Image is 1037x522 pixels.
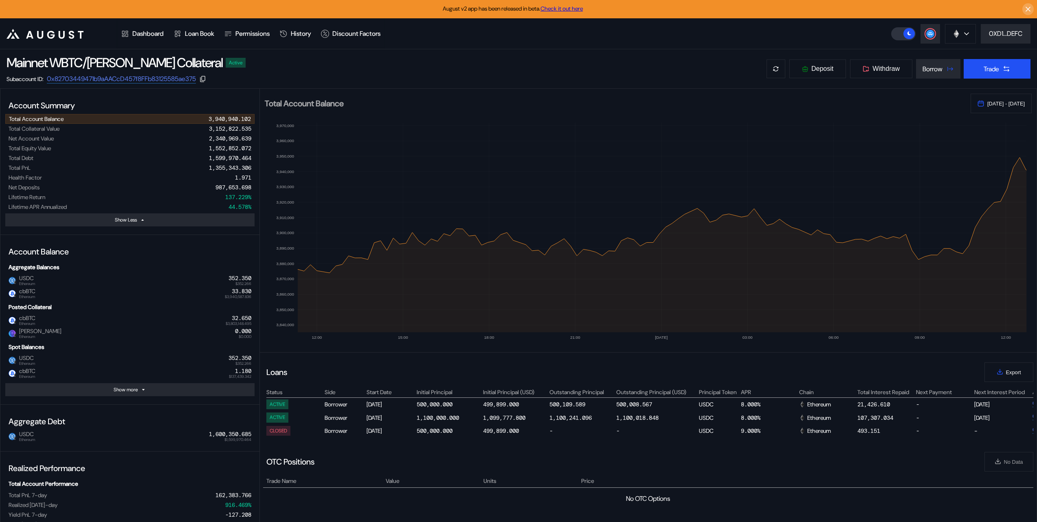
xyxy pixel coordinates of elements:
span: $352.266 [235,282,251,286]
a: Dashboard [116,19,169,49]
a: Discount Factors [316,19,385,49]
span: cbBTC [16,288,35,298]
div: Side [325,388,365,396]
div: USDC [699,426,740,436]
img: usdc.png [9,433,16,440]
div: 44.578% [228,203,251,211]
div: [DATE] [367,399,415,409]
div: Mainnet WBTC/[PERSON_NAME] Collateral [7,54,222,71]
text: 3,940,000 [276,169,294,174]
span: Ethereum [19,322,35,326]
div: Outstanding Principal [549,388,615,396]
div: 1,600,350.685 [209,431,251,438]
div: Health Factor [9,174,42,181]
div: Ethereum [799,427,831,434]
div: Show Less [115,217,137,223]
div: Total Debt [9,154,33,162]
div: Realized [DATE]-day [9,501,57,509]
div: 1,100,241.096 [549,414,592,421]
span: Trade Name [266,477,297,485]
div: Loan Book [185,29,214,38]
div: Status [266,388,323,396]
div: Borrower [325,426,365,436]
div: 499,899.000 [483,427,519,434]
div: Total PnL 7-day [9,491,47,499]
div: 1.971 [235,174,251,181]
button: Show Less [5,213,255,226]
div: Total Account Balance [9,115,64,123]
div: 3,152,822.535 [209,125,251,132]
div: 500,000.000 [417,427,453,434]
div: 0.000 [235,328,251,335]
img: usdc.png [9,277,16,284]
text: 3,960,000 [276,138,294,143]
button: [DATE] - [DATE] [971,94,1032,113]
div: - [916,399,973,409]
div: [DATE] [974,412,1031,422]
div: Lifetime Return [9,193,45,201]
div: 916.469% [225,501,251,509]
text: 12:00 [312,335,322,340]
img: chain logo [952,29,961,38]
div: Subaccount ID: [7,75,44,83]
div: 1,099,777.800 [483,414,525,421]
img: svg+xml,%3c [13,320,17,324]
button: Trade [964,59,1030,79]
div: Total Collateral Value [9,125,59,132]
div: 3,940,940.102 [209,115,251,123]
div: 1.180 [235,368,251,375]
span: cbBTC [16,315,35,325]
div: 500,109.589 [549,401,585,408]
div: Aggregate Debt [5,413,255,430]
span: $3,940,587.836 [225,295,251,299]
div: Ethereum [799,401,831,408]
img: svg+xml,%3c [799,415,806,421]
img: svg+xml,%3c [13,280,17,284]
span: USDC [16,431,35,441]
img: svg+xml,%3c [13,293,17,297]
text: 3,900,000 [276,230,294,235]
div: Total Account Performance [5,477,255,491]
div: ACTIVE [270,415,285,420]
div: Initial Principal (USD) [483,388,548,396]
div: Total Interest Repaid [857,388,914,396]
div: No OTC Options [626,494,670,503]
span: [DATE] - [DATE] [987,101,1025,107]
div: 8.000% [741,412,798,422]
div: 162,383.766 [215,491,251,499]
div: 8.000% [741,399,798,409]
div: Borrower [325,399,365,409]
text: 3,910,000 [276,215,294,220]
div: -127.208 [225,511,251,518]
span: Withdraw [872,65,900,72]
img: svg+xml,%3c [799,428,806,434]
div: [DATE] [974,399,1031,409]
div: 2,340,969.639 [209,135,251,142]
img: svg+xml,%3c [799,401,806,408]
div: 1,552,852.072 [209,145,251,152]
img: cbbtc.webp [9,317,16,324]
div: 9.000% [741,426,798,436]
div: Borrow [923,65,943,73]
button: Borrow [916,59,960,79]
span: USDC [16,355,35,365]
text: 06:00 [828,335,839,340]
span: Ethereum [19,362,35,366]
div: Total PnL [9,164,31,171]
span: $352.266 [235,362,251,366]
div: Chain [799,388,856,396]
a: History [275,19,316,49]
div: Show more [114,386,138,393]
div: 1,599,970.464 [209,154,251,162]
img: svg+xml,%3c [13,373,17,377]
text: 3,970,000 [276,123,294,128]
div: 352.350 [228,355,251,362]
div: - [616,426,698,436]
a: Loan Book [169,19,219,49]
div: 499,899.000 [483,401,519,408]
text: 03:00 [743,335,753,340]
div: Posted Collateral [5,300,255,314]
div: 0XD1...DEFC [989,29,1022,38]
div: Active [229,60,242,66]
div: Dashboard [132,29,164,38]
